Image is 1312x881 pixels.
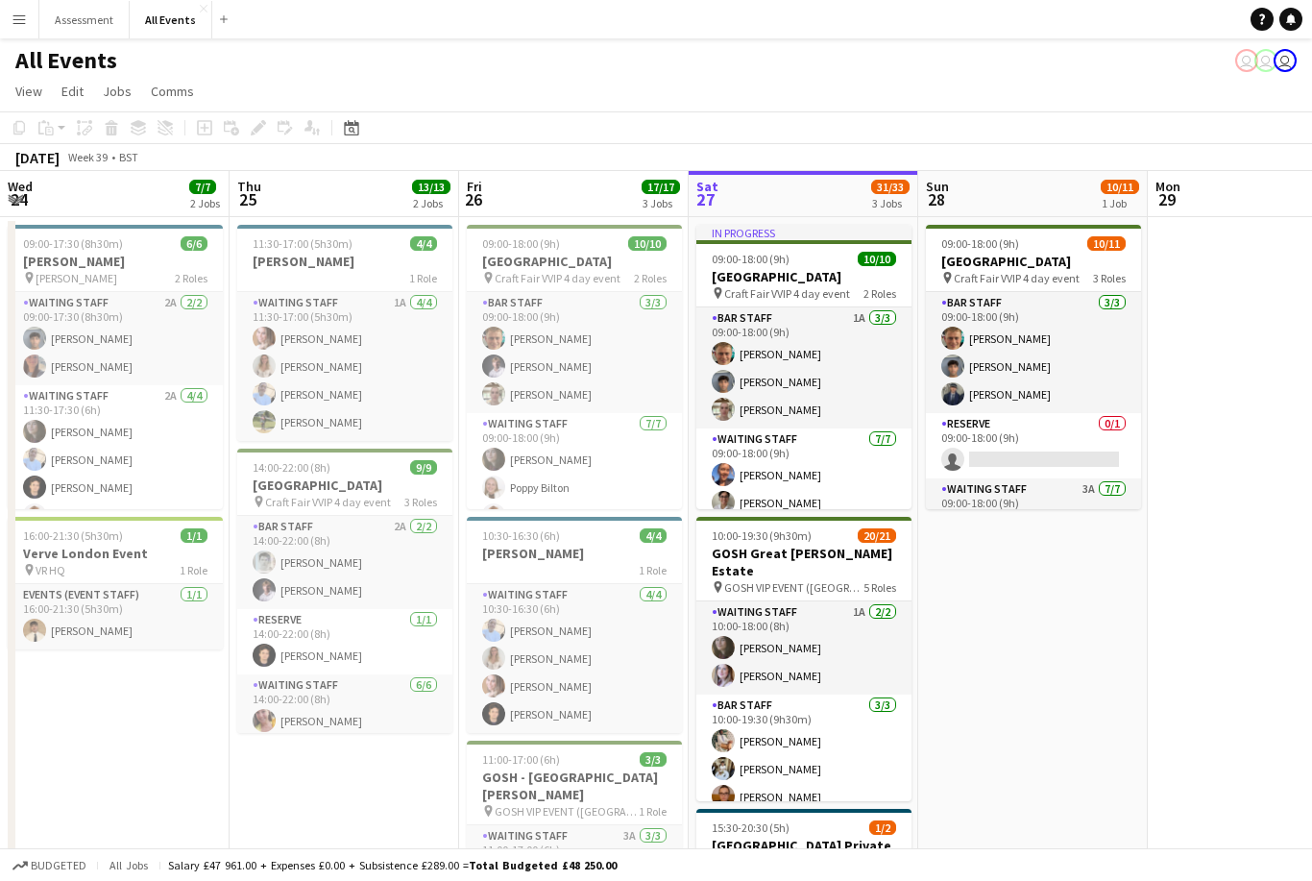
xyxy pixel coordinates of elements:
span: 2 Roles [634,271,667,285]
h3: [GEOGRAPHIC_DATA] [467,253,682,270]
span: 14:00-22:00 (8h) [253,460,330,475]
span: Craft Fair VVIP 4 day event [265,495,391,509]
h3: [GEOGRAPHIC_DATA] [237,477,452,494]
h3: GOSH - [GEOGRAPHIC_DATA][PERSON_NAME] [467,769,682,803]
app-card-role: Reserve1/114:00-22:00 (8h)[PERSON_NAME] [237,609,452,674]
a: Edit [54,79,91,104]
h3: [GEOGRAPHIC_DATA] [696,268,911,285]
span: 28 [923,188,949,210]
span: 5 Roles [863,580,896,595]
span: 1/2 [869,820,896,835]
span: Week 39 [63,150,111,164]
h3: [PERSON_NAME] [467,545,682,562]
span: Sat [696,178,718,195]
span: 10:30-16:30 (6h) [482,528,560,543]
span: 6/6 [181,236,207,251]
button: Assessment [39,1,130,38]
h1: All Events [15,46,117,75]
span: 29 [1153,188,1180,210]
span: 13/13 [412,180,450,194]
div: 1 Job [1102,196,1138,210]
div: 3 Jobs [643,196,679,210]
span: Budgeted [31,859,86,872]
app-card-role: Waiting Staff6/614:00-22:00 (8h)[PERSON_NAME] [237,674,452,879]
span: 11:00-17:00 (6h) [482,752,560,767]
span: View [15,83,42,100]
app-job-card: 10:30-16:30 (6h)4/4[PERSON_NAME]1 RoleWaiting Staff4/410:30-16:30 (6h)[PERSON_NAME][PERSON_NAME][... [467,517,682,733]
h3: [GEOGRAPHIC_DATA] Private [696,837,911,854]
div: 2 Jobs [190,196,220,210]
span: 10/10 [858,252,896,266]
span: 25 [234,188,261,210]
div: Salary £47 961.00 + Expenses £0.00 + Subsistence £289.00 = [168,858,617,872]
app-card-role: Waiting Staff1A2/210:00-18:00 (8h)[PERSON_NAME][PERSON_NAME] [696,601,911,695]
span: 10:00-19:30 (9h30m) [712,528,812,543]
h3: Verve London Event [8,545,223,562]
span: Total Budgeted £48 250.00 [469,858,617,872]
span: GOSH VIP EVENT ([GEOGRAPHIC_DATA][PERSON_NAME]) [495,804,639,819]
app-card-role: Bar Staff1A3/309:00-18:00 (9h)[PERSON_NAME][PERSON_NAME][PERSON_NAME] [696,307,911,428]
span: VR HQ [36,563,65,577]
span: 1 Role [180,563,207,577]
span: Fri [467,178,482,195]
span: Sun [926,178,949,195]
app-card-role: Waiting Staff2A2/209:00-17:30 (8h30m)[PERSON_NAME][PERSON_NAME] [8,292,223,385]
app-card-role: Waiting Staff1A4/411:30-17:00 (5h30m)[PERSON_NAME][PERSON_NAME][PERSON_NAME][PERSON_NAME] [237,292,452,441]
span: 31/33 [871,180,910,194]
a: Comms [143,79,202,104]
span: 3/3 [640,752,667,767]
app-user-avatar: Nathan Wong [1254,49,1277,72]
span: 09:00-18:00 (9h) [941,236,1019,251]
div: 09:00-18:00 (9h)10/11[GEOGRAPHIC_DATA] Craft Fair VVIP 4 day event3 RolesBar Staff3/309:00-18:00 ... [926,225,1141,509]
span: [PERSON_NAME] [36,271,117,285]
span: 1 Role [639,804,667,819]
button: All Events [130,1,212,38]
app-job-card: 09:00-17:30 (8h30m)6/6[PERSON_NAME] [PERSON_NAME]2 RolesWaiting Staff2A2/209:00-17:30 (8h30m)[PER... [8,225,223,509]
span: 2 Roles [863,286,896,301]
span: Comms [151,83,194,100]
div: 2 Jobs [413,196,449,210]
app-card-role: Bar Staff3/309:00-18:00 (9h)[PERSON_NAME][PERSON_NAME][PERSON_NAME] [467,292,682,413]
app-job-card: In progress09:00-18:00 (9h)10/10[GEOGRAPHIC_DATA] Craft Fair VVIP 4 day event2 RolesBar Staff1A3/... [696,225,911,509]
div: 11:30-17:00 (5h30m)4/4[PERSON_NAME]1 RoleWaiting Staff1A4/411:30-17:00 (5h30m)[PERSON_NAME][PERSO... [237,225,452,441]
div: In progress [696,225,911,240]
a: View [8,79,50,104]
app-card-role: Bar Staff3/309:00-18:00 (9h)[PERSON_NAME][PERSON_NAME][PERSON_NAME] [926,292,1141,413]
span: 26 [464,188,482,210]
span: 17/17 [642,180,680,194]
span: All jobs [106,858,152,872]
app-job-card: 10:00-19:30 (9h30m)20/21GOSH Great [PERSON_NAME] Estate GOSH VIP EVENT ([GEOGRAPHIC_DATA][PERSON_... [696,517,911,801]
span: 2 Roles [175,271,207,285]
span: Jobs [103,83,132,100]
span: 16:00-21:30 (5h30m) [23,528,123,543]
app-job-card: 09:00-18:00 (9h)10/10[GEOGRAPHIC_DATA] Craft Fair VVIP 4 day event2 RolesBar Staff3/309:00-18:00 ... [467,225,682,509]
span: 3 Roles [404,495,437,509]
span: 10/11 [1087,236,1126,251]
div: BST [119,150,138,164]
span: 20/21 [858,528,896,543]
app-card-role: Reserve0/109:00-18:00 (9h) [926,413,1141,478]
span: 1/1 [181,528,207,543]
app-job-card: 16:00-21:30 (5h30m)1/1Verve London Event VR HQ1 RoleEvents (Event Staff)1/116:00-21:30 (5h30m)[PE... [8,517,223,649]
span: 15:30-20:30 (5h) [712,820,790,835]
h3: [PERSON_NAME] [8,253,223,270]
span: 4/4 [410,236,437,251]
h3: [GEOGRAPHIC_DATA] [926,253,1141,270]
app-user-avatar: Nathan Wong [1235,49,1258,72]
a: Jobs [95,79,139,104]
span: 1 Role [409,271,437,285]
span: Thu [237,178,261,195]
span: 10/11 [1101,180,1139,194]
app-user-avatar: Nathan Wong [1274,49,1297,72]
span: 11:30-17:00 (5h30m) [253,236,352,251]
app-job-card: 14:00-22:00 (8h)9/9[GEOGRAPHIC_DATA] Craft Fair VVIP 4 day event3 RolesBar Staff2A2/214:00-22:00 ... [237,449,452,733]
app-card-role: Waiting Staff3A7/709:00-18:00 (9h) [926,478,1141,717]
div: 3 Jobs [872,196,909,210]
app-card-role: Events (Event Staff)1/116:00-21:30 (5h30m)[PERSON_NAME] [8,584,223,649]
